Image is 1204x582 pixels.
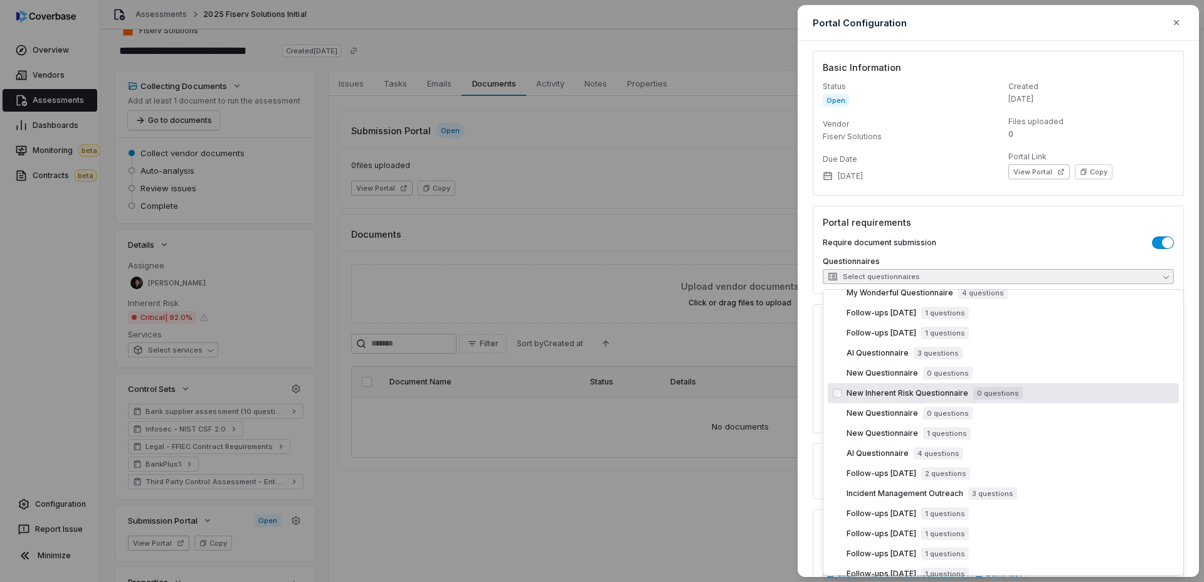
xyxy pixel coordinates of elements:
[1008,117,1174,127] dt: Files uploaded
[847,529,916,539] span: Follow-ups [DATE]
[847,448,909,458] span: AI Questionnaire
[847,388,968,398] span: New Inherent Risk Questionnaire
[819,163,867,189] button: [DATE]
[923,427,971,440] span: 1 questions
[847,569,916,579] span: Follow-ups [DATE]
[847,348,909,358] span: AI Questionnaire
[847,468,916,479] span: Follow-ups [DATE]
[1008,82,1174,92] dt: Created
[823,216,1174,229] h3: Portal requirements
[847,308,916,318] span: Follow-ups [DATE]
[823,238,936,248] label: Require document submission
[921,327,969,339] span: 1 questions
[1075,164,1112,179] button: Copy
[923,407,973,420] span: 0 questions
[847,328,916,338] span: Follow-ups [DATE]
[847,489,963,499] span: Incident Management Outreach
[847,509,916,519] span: Follow-ups [DATE]
[847,549,916,559] span: Follow-ups [DATE]
[921,307,969,319] span: 1 questions
[847,368,918,378] span: New Questionnaire
[823,132,882,142] span: Fiserv Solutions
[847,288,953,298] span: My Wonderful Questionnaire
[828,272,920,282] span: Select questionnaires
[823,61,1174,74] h3: Basic Information
[921,548,969,560] span: 1 questions
[823,119,988,129] dt: Vendor
[921,527,969,540] span: 1 questions
[921,507,969,520] span: 1 questions
[973,387,1023,399] span: 0 questions
[847,428,918,438] span: New Questionnaire
[823,154,988,164] dt: Due Date
[968,487,1017,500] span: 3 questions
[914,447,963,460] span: 4 questions
[1008,164,1070,179] button: View Portal
[923,367,973,379] span: 0 questions
[823,257,1174,267] label: Questionnaires
[823,82,988,92] dt: Status
[813,16,907,29] h2: Portal Configuration
[914,347,963,359] span: 3 questions
[847,408,918,418] span: New Questionnaire
[958,287,1008,299] span: 4 questions
[1008,94,1033,104] span: [DATE]
[823,94,849,107] span: Open
[921,467,970,480] span: 2 questions
[921,568,969,580] span: 1 questions
[1008,129,1013,139] span: 0
[1008,152,1174,162] dt: Portal Link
